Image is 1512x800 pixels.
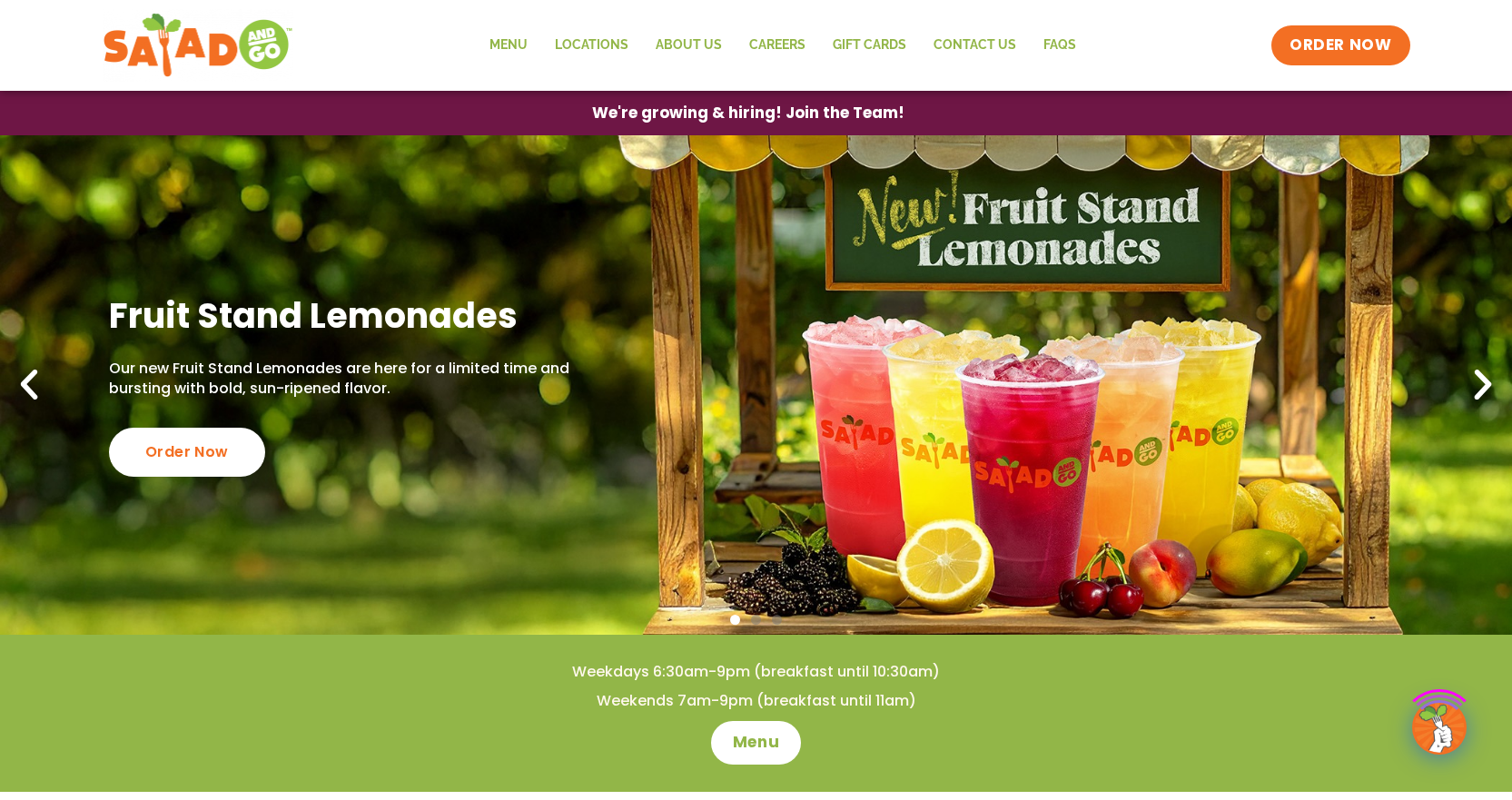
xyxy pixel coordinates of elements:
a: GIFT CARDS [819,25,920,66]
span: Go to slide 1 [730,615,740,625]
a: ORDER NOW [1271,25,1409,65]
a: Contact Us [920,25,1030,66]
span: ORDER NOW [1290,35,1391,56]
a: FAQs [1030,25,1090,66]
nav: Menu [476,25,1090,66]
a: About Us [642,25,736,66]
div: Order Now [109,428,265,477]
img: new-SAG-logo-768×292 [103,9,294,82]
div: Next slide [1463,365,1503,405]
a: Locations [541,25,642,66]
a: Menu [711,721,801,765]
a: We're growing & hiring! Join the Team! [565,92,932,134]
p: Our new Fruit Stand Lemonades are here for a limited time and bursting with bold, sun-ripened fla... [109,359,572,400]
h4: Weekends 7am-9pm (breakfast until 11am) [36,691,1476,711]
span: Go to slide 3 [772,615,782,625]
h2: Fruit Stand Lemonades [109,293,572,338]
div: Previous slide [9,365,49,405]
span: We're growing & hiring! Join the Team! [592,105,904,121]
a: Careers [736,25,819,66]
span: Go to slide 2 [751,615,761,625]
a: Menu [476,25,541,66]
h4: Weekdays 6:30am-9pm (breakfast until 10:30am) [36,662,1476,682]
span: Menu [733,732,779,754]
